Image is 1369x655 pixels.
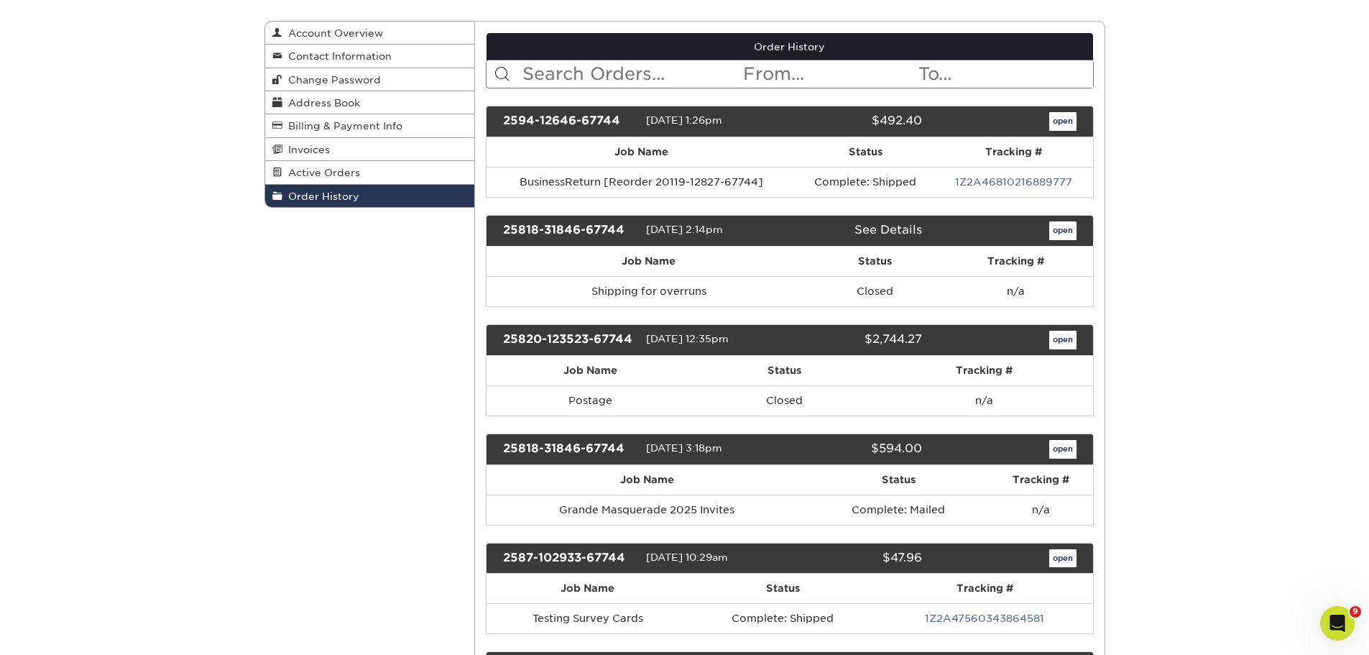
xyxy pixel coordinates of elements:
span: Active Orders [282,167,360,178]
div: $594.00 [779,440,933,459]
td: Closed [811,276,939,306]
div: 25818-31846-67744 [492,221,646,240]
th: Tracking # [875,356,1093,385]
input: Search Orders... [521,60,742,88]
input: From... [742,60,917,88]
span: Order History [282,191,359,202]
td: Shipping for overruns [487,276,811,306]
a: Active Orders [265,161,475,184]
td: Testing Survey Cards [487,603,688,633]
div: 2594-12646-67744 [492,112,646,131]
th: Job Name [487,356,693,385]
th: Tracking # [990,465,1093,495]
th: Tracking # [877,574,1093,603]
span: Invoices [282,144,330,155]
a: open [1049,112,1077,131]
td: Closed [693,385,875,416]
a: Billing & Payment Info [265,114,475,137]
span: Change Password [282,74,381,86]
span: [DATE] 2:14pm [646,224,723,235]
td: n/a [939,276,1092,306]
span: Address Book [282,97,360,109]
a: Contact Information [265,45,475,68]
td: Complete: Mailed [807,495,990,525]
td: BusinessReturn [Reorder 20119-12827-67744] [487,167,796,197]
th: Status [688,574,877,603]
th: Status [807,465,990,495]
td: Grande Masquerade 2025 Invites [487,495,807,525]
a: Order History [487,33,1093,60]
a: Change Password [265,68,475,91]
span: Account Overview [282,27,383,39]
a: 1Z2A46810216889777 [955,176,1072,188]
a: Account Overview [265,22,475,45]
th: Tracking # [935,137,1092,167]
div: 25818-31846-67744 [492,440,646,459]
th: Status [693,356,875,385]
span: Contact Information [282,50,392,62]
th: Tracking # [939,247,1092,276]
td: n/a [875,385,1093,416]
th: Job Name [487,247,811,276]
th: Job Name [487,137,796,167]
div: $492.40 [779,112,933,131]
td: n/a [990,495,1093,525]
div: $47.96 [779,549,933,568]
span: Billing & Payment Info [282,120,402,132]
a: open [1049,440,1077,459]
td: Complete: Shipped [796,167,935,197]
td: Postage [487,385,693,416]
th: Status [796,137,935,167]
a: 1Z2A47560343864581 [925,613,1044,624]
a: Order History [265,185,475,207]
div: 25820-123523-67744 [492,331,646,349]
span: [DATE] 12:35pm [646,333,729,344]
iframe: Intercom live chat [1320,606,1355,641]
div: $2,744.27 [779,331,933,349]
td: Complete: Shipped [688,603,877,633]
th: Job Name [487,465,807,495]
div: 2587-102933-67744 [492,549,646,568]
input: To... [917,60,1092,88]
th: Job Name [487,574,688,603]
th: Status [811,247,939,276]
a: open [1049,221,1077,240]
span: [DATE] 1:26pm [646,114,722,126]
span: 9 [1350,606,1361,618]
span: [DATE] 3:18pm [646,442,722,454]
a: See Details [854,223,922,237]
a: open [1049,331,1077,349]
a: Invoices [265,138,475,161]
span: [DATE] 10:29am [646,551,728,563]
a: open [1049,549,1077,568]
a: Address Book [265,91,475,114]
